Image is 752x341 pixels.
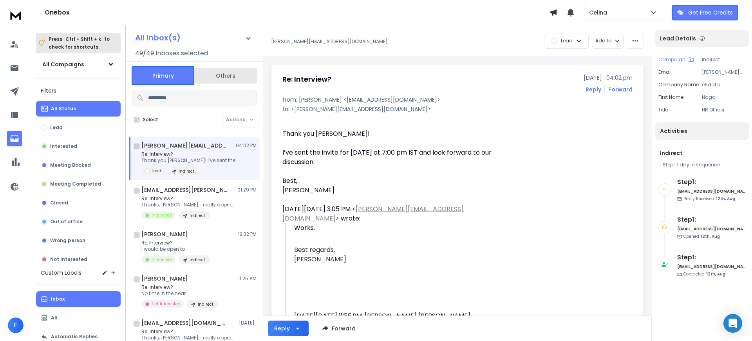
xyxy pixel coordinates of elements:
[677,264,746,270] h6: [EMAIL_ADDRESS][DOMAIN_NAME]
[152,301,181,307] p: Not Interested
[8,8,23,22] img: logo
[152,168,161,174] p: Lead
[36,139,121,154] button: Interested
[141,284,218,290] p: Re: Interview?
[51,296,65,302] p: Inbox
[239,320,257,326] p: [DATE]
[190,213,205,219] p: Indirect
[152,257,172,263] p: Interested
[36,214,121,230] button: Out of office
[141,142,228,150] h1: [PERSON_NAME][EMAIL_ADDRESS][DOMAIN_NAME]
[655,122,749,140] div: Activities
[702,82,746,88] p: e6data
[50,181,101,187] p: Meeting Completed
[282,74,331,85] h1: Re: Interview?
[658,107,668,113] p: title
[36,233,121,248] button: Wrong person
[268,321,309,336] button: Reply
[141,319,228,327] h1: [EMAIL_ADDRESS][DOMAIN_NAME]
[677,188,746,194] h6: [EMAIL_ADDRESS][DOMAIN_NAME]
[141,186,228,194] h1: [EMAIL_ADDRESS][PERSON_NAME][DOMAIN_NAME]
[36,57,121,72] button: All Campaigns
[561,38,573,44] p: Lead
[141,157,235,164] p: Thank you [PERSON_NAME]! I’ve sent the
[152,212,172,218] p: Interested
[135,49,154,58] span: 49 / 49
[688,9,733,16] p: Get Free Credits
[36,195,121,211] button: Closed
[50,256,87,263] p: Not Interested
[716,196,735,202] span: 12th, Aug
[8,317,23,333] button: F
[294,245,511,255] div: Best regards,
[194,67,257,84] button: Others
[677,253,746,262] h6: Step 1 :
[42,60,84,68] h1: All Campaigns
[190,257,205,263] p: Indirect
[672,5,738,20] button: Get Free Credits
[702,69,746,75] p: [PERSON_NAME][EMAIL_ADDRESS][DOMAIN_NAME]
[36,85,121,96] h3: Filters
[141,275,188,283] h1: [PERSON_NAME]
[50,162,91,168] p: Meeting Booked
[51,334,98,340] p: Automatic Replies
[677,215,746,224] h6: Step 1 :
[701,233,720,239] span: 12th, Aug
[660,162,744,168] div: |
[141,246,210,252] p: I would be open to
[36,176,121,192] button: Meeting Completed
[141,240,210,246] p: RE: Interview?
[50,237,85,244] p: Wrong person
[45,8,550,17] h1: Onebox
[702,57,746,63] p: Indirect
[706,271,725,277] span: 12th, Aug
[660,35,696,42] p: Lead Details
[723,314,742,333] div: Open Intercom Messenger
[135,34,181,42] h1: All Inbox(s)
[683,196,735,202] p: Reply Received
[282,105,633,113] p: to: <[PERSON_NAME][EMAIL_ADDRESS][DOMAIN_NAME]>
[41,269,81,277] h3: Custom Labels
[282,204,464,223] a: [PERSON_NAME][EMAIL_ADDRESS][DOMAIN_NAME]
[608,86,633,93] div: Forward
[677,177,746,187] h6: Step 1 :
[294,223,511,292] div: Works.
[271,38,388,45] p: [PERSON_NAME][EMAIL_ADDRESS][DOMAIN_NAME]
[238,231,257,237] p: 12:32 PM
[660,149,744,157] h1: Indirect
[49,35,110,51] p: Press to check for shortcuts.
[132,66,194,85] button: Primary
[658,69,672,75] p: Email
[702,107,746,113] p: HR Officer
[238,275,257,282] p: 11:25 AM
[155,49,208,58] h3: Inboxes selected
[143,117,158,123] label: Select
[141,151,235,157] p: Re: Interview?
[237,187,257,193] p: 01:29 PM
[129,30,258,46] button: All Inbox(s)
[51,315,58,321] p: All
[51,106,76,112] p: All Status
[589,9,610,16] p: Celina
[36,157,121,173] button: Meeting Booked
[677,161,720,168] span: 1 day in sequence
[50,219,83,225] p: Out of office
[282,96,633,104] p: from: [PERSON_NAME] <[EMAIL_ADDRESS][DOMAIN_NAME]>
[198,301,213,307] p: Indirect
[294,255,511,264] div: [PERSON_NAME]
[179,168,194,174] p: Indirect
[584,74,633,82] p: [DATE] : 04:02 pm
[294,311,511,330] div: [DATE][DATE] 11:56 PM, [PERSON_NAME] [PERSON_NAME] < > wrote:
[236,142,257,149] p: 04:02 PM
[36,101,121,117] button: All Status
[141,290,218,297] p: No time in the near
[50,200,68,206] p: Closed
[683,233,720,239] p: Opened
[36,252,121,267] button: Not Interested
[141,328,235,335] p: Re: Interview?
[660,161,673,168] span: 1 Step
[282,129,511,176] div: Thank you [PERSON_NAME]! I’ve sent the invite for [DATE] at 7:00 pm IST and look forward to our d...
[658,94,683,100] p: First Name
[282,176,511,195] div: Best, [PERSON_NAME]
